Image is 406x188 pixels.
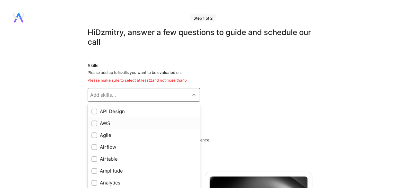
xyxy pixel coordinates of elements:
div: Airtable [91,156,196,162]
div: Agile [91,132,196,139]
div: Analytics [91,179,196,186]
div: Airflow [91,144,196,150]
i: icon Chevron [192,93,195,96]
div: Add skills... [90,92,116,98]
div: AWS [91,120,196,127]
div: Hi Dzmitry , answer a few questions to guide and schedule our call [88,28,312,47]
div: Please add up to 5 skills you want to be evaluated on. [88,70,312,83]
div: Skills [88,62,312,69]
div: API Design [91,108,196,115]
div: Step 1 of 2 [190,14,216,22]
div: Please make sure to select at least 2 and not more than 5 [88,78,312,83]
div: Amplitude [91,167,196,174]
